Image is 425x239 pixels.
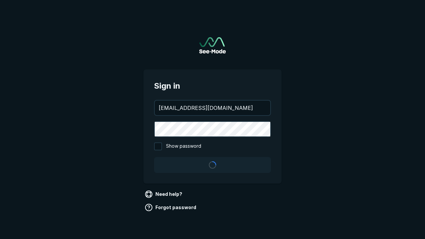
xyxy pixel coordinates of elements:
a: Go to sign in [199,37,226,53]
span: Sign in [154,80,271,92]
span: Show password [166,142,201,150]
a: Forgot password [143,202,199,213]
input: your@email.com [155,101,270,115]
a: Need help? [143,189,185,199]
img: See-Mode Logo [199,37,226,53]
